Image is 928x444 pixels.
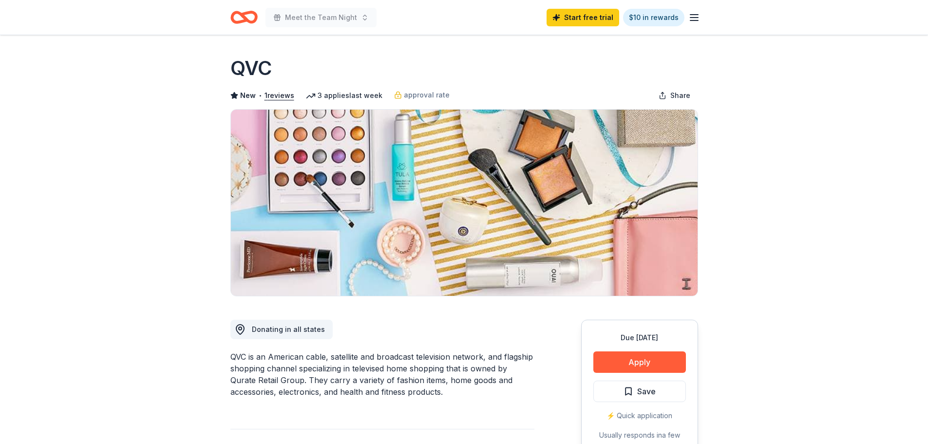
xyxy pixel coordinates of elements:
[230,6,258,29] a: Home
[258,92,262,99] span: •
[285,12,357,23] span: Meet the Team Night
[265,8,377,27] button: Meet the Team Night
[265,90,294,101] button: 1reviews
[670,90,690,101] span: Share
[593,332,686,344] div: Due [DATE]
[651,86,698,105] button: Share
[637,385,656,398] span: Save
[252,325,325,333] span: Donating in all states
[230,351,534,398] div: QVC is an American cable, satellite and broadcast television network, and flagship shopping chann...
[306,90,382,101] div: 3 applies last week
[547,9,619,26] a: Start free trial
[593,351,686,373] button: Apply
[240,90,256,101] span: New
[623,9,684,26] a: $10 in rewards
[394,89,450,101] a: approval rate
[593,381,686,402] button: Save
[230,55,272,82] h1: QVC
[593,410,686,422] div: ⚡️ Quick application
[231,110,698,296] img: Image for QVC
[404,89,450,101] span: approval rate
